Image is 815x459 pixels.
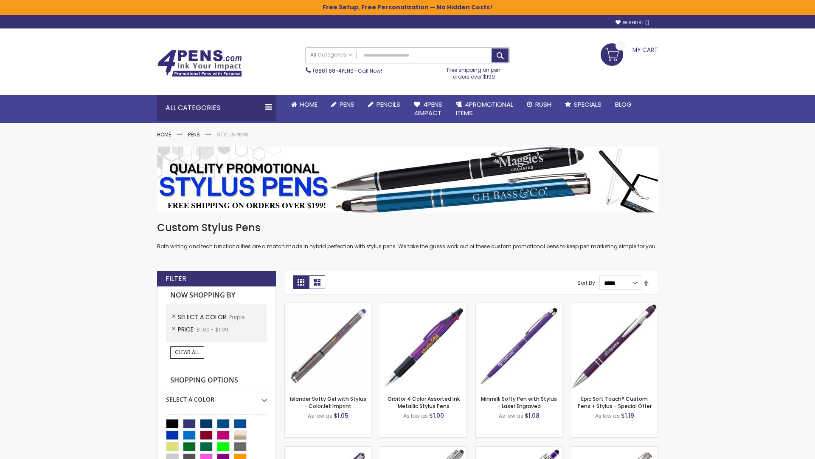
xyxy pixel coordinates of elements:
[188,131,200,138] a: Pens
[157,221,658,235] h1: Custom Stylus Pens
[388,395,460,409] a: Orbitor 4 Color Assorted Ink Metallic Stylus Pens
[571,303,658,310] a: 4P-MS8B-Purple
[525,411,540,420] span: $1.08
[578,395,652,409] a: Epic Soft Touch® Custom Pens + Stylus - Special Offer
[407,95,449,123] a: 4Pens4impact
[217,131,248,138] strong: Stylus Pens
[380,446,467,453] a: Tres-Chic with Stylus Metal Pen - Standard Laser-Purple
[313,67,382,74] span: - Call Now!
[166,274,186,283] strong: Filter
[377,100,400,109] span: Pencils
[166,286,267,304] strong: Now Shopping by
[166,371,267,390] strong: Shopping Options
[293,275,309,289] strong: Grid
[615,20,649,26] a: Wishlist
[574,100,601,109] span: Specials
[300,100,318,109] span: Home
[157,221,658,250] div: Both writing and tech functionalities are a match made in hybrid perfection with stylus pens. We ...
[178,313,229,321] span: Select A Color
[558,95,608,114] a: Specials
[414,100,442,117] span: 4Pens 4impact
[403,412,428,419] span: As low as
[499,412,523,419] span: As low as
[361,95,407,114] a: Pencils
[313,67,354,74] a: (888) 88-4PENS
[290,395,366,409] a: Islander Softy Gel with Stylus - ColorJet Imprint
[571,446,658,453] a: Tres-Chic Touch Pen - Standard Laser-Purple
[308,412,332,419] span: As low as
[157,50,242,77] img: 4Pens Custom Pens and Promotional Products
[476,303,562,389] img: Minnelli Softy Pen with Stylus - Laser Engraved-Purple
[438,63,510,80] div: Free shipping on pen orders over $199
[520,95,558,114] a: Rush
[285,303,371,310] a: Islander Softy Gel with Stylus - ColorJet Imprint-Purple
[178,325,197,334] span: Price
[157,147,658,212] img: Stylus Pens
[229,314,244,321] span: Purple
[157,95,276,121] div: All Categories
[449,95,520,123] a: 4PROMOTIONALITEMS
[615,100,632,109] span: Blog
[535,100,551,109] span: Rush
[170,346,204,358] a: Clear All
[175,348,200,356] span: Clear All
[380,303,467,310] a: Orbitor 4 Color Assorted Ink Metallic Stylus Pens-Purple
[595,412,620,419] span: As low as
[476,446,562,453] a: Phoenix Softy with Stylus Pen - Laser-Purple
[310,51,353,58] span: All Categories
[284,95,324,114] a: Home
[577,279,595,286] label: Sort By
[306,48,357,62] a: All Categories
[197,326,228,333] span: $1.00 - $1.99
[157,131,171,138] a: Home
[334,411,348,420] span: $1.05
[481,395,557,409] a: Minnelli Softy Pen with Stylus - Laser Engraved
[166,389,267,404] div: Select A Color
[340,100,354,109] span: Pens
[456,100,513,117] span: 4PROMOTIONAL ITEMS
[429,411,444,420] span: $1.00
[621,411,634,420] span: $1.19
[285,303,371,389] img: Islander Softy Gel with Stylus - ColorJet Imprint-Purple
[380,303,467,389] img: Orbitor 4 Color Assorted Ink Metallic Stylus Pens-Purple
[571,303,658,389] img: 4P-MS8B-Purple
[608,95,638,114] a: Blog
[285,446,371,453] a: Avendale Velvet Touch Stylus Gel Pen-Purple
[324,95,361,114] a: Pens
[476,303,562,310] a: Minnelli Softy Pen with Stylus - Laser Engraved-Purple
